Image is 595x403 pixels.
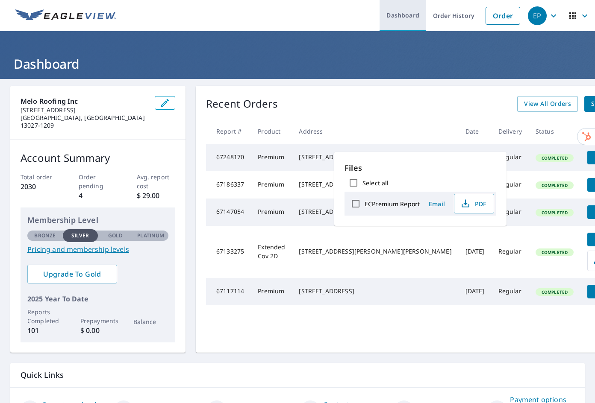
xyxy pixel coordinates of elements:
button: PDF [454,194,494,213]
p: Balance [133,317,169,326]
td: Regular [492,171,529,199]
span: Upgrade To Gold [34,269,110,279]
p: Total order [21,172,59,181]
img: EV Logo [15,9,116,22]
td: Premium [251,171,292,199]
td: Regular [492,144,529,171]
p: Quick Links [21,370,574,380]
p: [GEOGRAPHIC_DATA], [GEOGRAPHIC_DATA] 13027-1209 [21,114,148,129]
td: [DATE] [459,226,492,278]
p: Bronze [34,232,56,239]
a: View All Orders [517,96,578,112]
p: Platinum [137,232,164,239]
span: Completed [536,249,573,255]
td: 67186337 [206,171,251,199]
span: Completed [536,155,573,161]
th: Date [459,119,492,144]
td: 67147054 [206,199,251,226]
p: 2030 [21,181,59,192]
div: [STREET_ADDRESS][PERSON_NAME] [299,180,451,189]
p: Membership Level [27,214,168,226]
label: Select all [362,179,389,187]
p: Files [345,162,496,174]
a: Order [486,7,520,25]
td: Premium [251,278,292,305]
span: Email [427,200,447,208]
span: Completed [536,289,573,295]
td: Regular [492,278,529,305]
p: Order pending [79,172,118,190]
td: [DATE] [459,278,492,305]
td: 67133275 [206,226,251,278]
td: Premium [251,199,292,226]
p: 2025 Year To Date [27,294,168,304]
p: Recent Orders [206,96,278,112]
td: Extended Cov 2D [251,226,292,278]
div: EP [528,6,547,25]
p: Reports Completed [27,307,63,325]
p: 4 [79,190,118,201]
th: Address [292,119,458,144]
div: [STREET_ADDRESS] [299,207,451,216]
label: ECPremium Report [365,200,420,208]
th: Delivery [492,119,529,144]
span: PDF [460,199,487,209]
p: Silver [71,232,89,239]
p: Gold [108,232,123,239]
div: [STREET_ADDRESS][PERSON_NAME][PERSON_NAME] [299,247,451,256]
th: Status [529,119,580,144]
p: Prepayments [80,316,116,325]
th: Report # [206,119,251,144]
span: Completed [536,210,573,216]
a: Upgrade To Gold [27,265,117,283]
p: 101 [27,325,63,336]
td: Premium [251,144,292,171]
p: Melo Roofing inc [21,96,148,106]
p: Avg. report cost [137,172,176,190]
div: [STREET_ADDRESS][PERSON_NAME] [299,153,451,161]
h1: Dashboard [10,55,585,73]
span: Completed [536,182,573,188]
td: 67117114 [206,278,251,305]
p: $ 29.00 [137,190,176,201]
span: View All Orders [524,99,571,109]
p: $ 0.00 [80,325,116,336]
td: Regular [492,199,529,226]
div: [STREET_ADDRESS] [299,287,451,295]
a: Pricing and membership levels [27,244,168,254]
p: Account Summary [21,150,175,166]
td: [DATE] [459,144,492,171]
td: Regular [492,226,529,278]
p: [STREET_ADDRESS] [21,106,148,114]
td: 67248170 [206,144,251,171]
th: Product [251,119,292,144]
button: Email [423,197,451,210]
